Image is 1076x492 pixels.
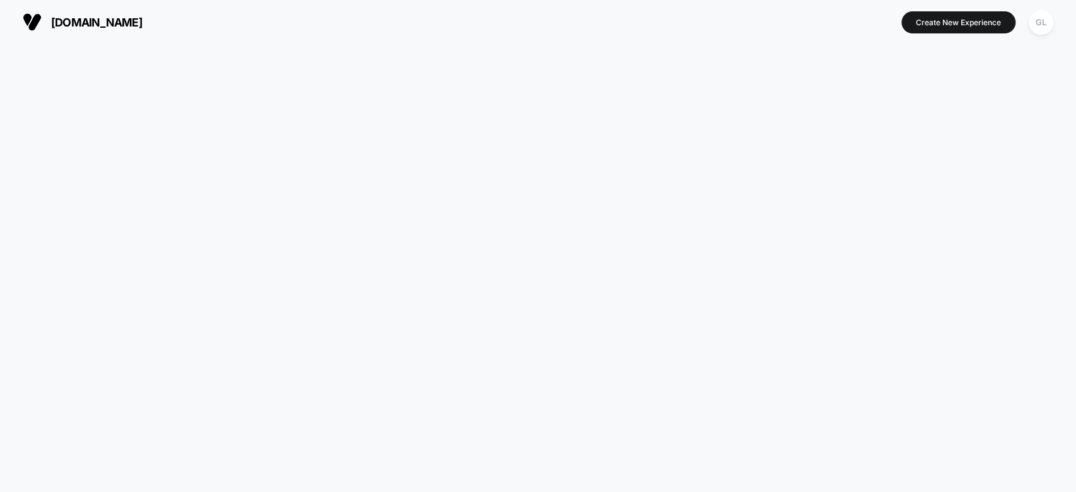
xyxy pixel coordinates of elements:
button: GL [1025,9,1057,35]
button: Create New Experience [901,11,1015,33]
div: GL [1029,10,1053,35]
img: Visually logo [23,13,42,32]
button: [DOMAIN_NAME] [19,12,146,32]
span: [DOMAIN_NAME] [51,16,142,29]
